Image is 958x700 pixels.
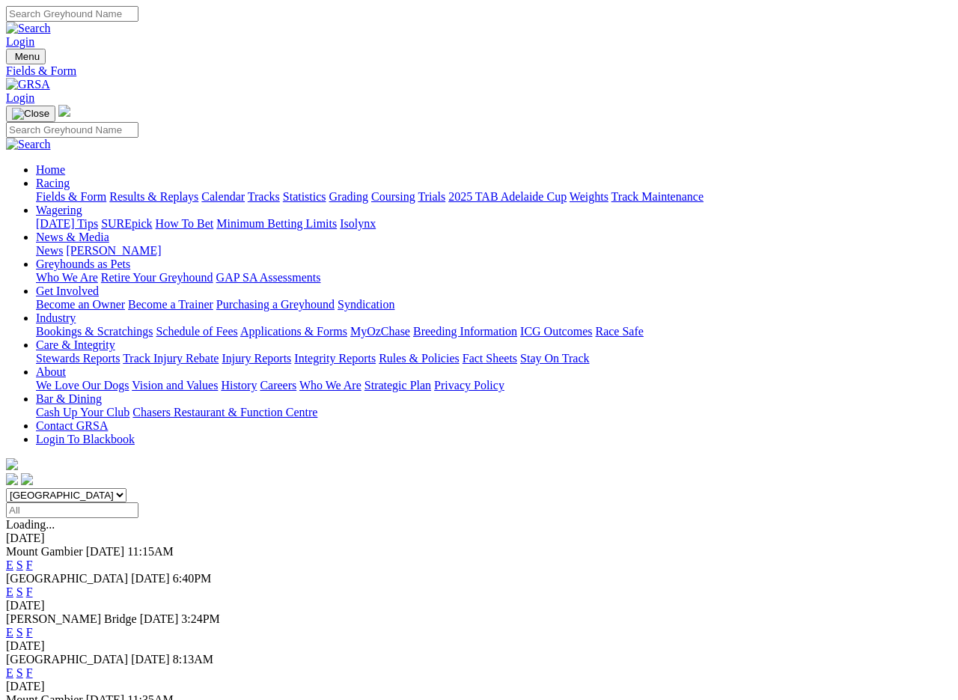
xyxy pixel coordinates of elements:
a: S [16,559,23,571]
a: 2025 TAB Adelaide Cup [448,190,567,203]
a: [DATE] Tips [36,217,98,230]
span: Mount Gambier [6,545,83,558]
div: Care & Integrity [36,352,952,365]
input: Search [6,6,138,22]
a: News [36,244,63,257]
a: Tracks [248,190,280,203]
a: Purchasing a Greyhound [216,298,335,311]
a: MyOzChase [350,325,410,338]
a: Care & Integrity [36,338,115,351]
span: 3:24PM [181,612,220,625]
div: [DATE] [6,532,952,545]
div: News & Media [36,244,952,258]
div: Industry [36,325,952,338]
div: Bar & Dining [36,406,952,419]
a: Grading [329,190,368,203]
a: Fields & Form [6,64,952,78]
img: Search [6,22,51,35]
a: Bookings & Scratchings [36,325,153,338]
a: F [26,626,33,639]
span: [DATE] [131,653,170,666]
div: Get Involved [36,298,952,311]
span: 8:13AM [173,653,213,666]
span: [GEOGRAPHIC_DATA] [6,572,128,585]
img: GRSA [6,78,50,91]
a: Track Maintenance [611,190,704,203]
a: Trials [418,190,445,203]
a: S [16,626,23,639]
a: Home [36,163,65,176]
img: twitter.svg [21,473,33,485]
a: SUREpick [101,217,152,230]
a: Retire Your Greyhound [101,271,213,284]
a: S [16,666,23,679]
div: [DATE] [6,639,952,653]
a: Calendar [201,190,245,203]
a: Become an Owner [36,298,125,311]
a: F [26,585,33,598]
span: 11:15AM [127,545,174,558]
a: Weights [570,190,608,203]
a: How To Bet [156,217,214,230]
a: About [36,365,66,378]
a: Results & Replays [109,190,198,203]
a: Fields & Form [36,190,106,203]
span: 6:40PM [173,572,212,585]
a: Integrity Reports [294,352,376,365]
button: Toggle navigation [6,49,46,64]
span: [DATE] [86,545,125,558]
a: Get Involved [36,284,99,297]
a: Login To Blackbook [36,433,135,445]
a: Vision and Values [132,379,218,392]
a: Statistics [283,190,326,203]
a: E [6,626,13,639]
a: E [6,585,13,598]
a: Coursing [371,190,415,203]
span: [PERSON_NAME] Bridge [6,612,137,625]
a: Stay On Track [520,352,589,365]
a: [PERSON_NAME] [66,244,161,257]
div: Racing [36,190,952,204]
a: Race Safe [595,325,643,338]
a: F [26,559,33,571]
a: Racing [36,177,70,189]
span: Menu [15,51,40,62]
a: Bar & Dining [36,392,102,405]
a: Strategic Plan [364,379,431,392]
img: logo-grsa-white.png [6,458,18,470]
div: Wagering [36,217,952,231]
div: Greyhounds as Pets [36,271,952,284]
a: E [6,559,13,571]
img: Close [12,108,49,120]
a: Breeding Information [413,325,517,338]
a: Who We Are [299,379,361,392]
a: Stewards Reports [36,352,120,365]
a: GAP SA Assessments [216,271,321,284]
a: Injury Reports [222,352,291,365]
span: [GEOGRAPHIC_DATA] [6,653,128,666]
a: Minimum Betting Limits [216,217,337,230]
img: facebook.svg [6,473,18,485]
div: About [36,379,952,392]
a: Become a Trainer [128,298,213,311]
a: Isolynx [340,217,376,230]
a: Syndication [338,298,394,311]
a: Greyhounds as Pets [36,258,130,270]
span: [DATE] [140,612,179,625]
a: ICG Outcomes [520,325,592,338]
a: Login [6,35,34,48]
span: Loading... [6,518,55,531]
a: E [6,666,13,679]
img: logo-grsa-white.png [58,105,70,117]
img: Search [6,138,51,151]
a: Contact GRSA [36,419,108,432]
input: Search [6,122,138,138]
input: Select date [6,502,138,518]
a: Industry [36,311,76,324]
a: Schedule of Fees [156,325,237,338]
a: Cash Up Your Club [36,406,129,419]
a: We Love Our Dogs [36,379,129,392]
a: Who We Are [36,271,98,284]
a: F [26,666,33,679]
